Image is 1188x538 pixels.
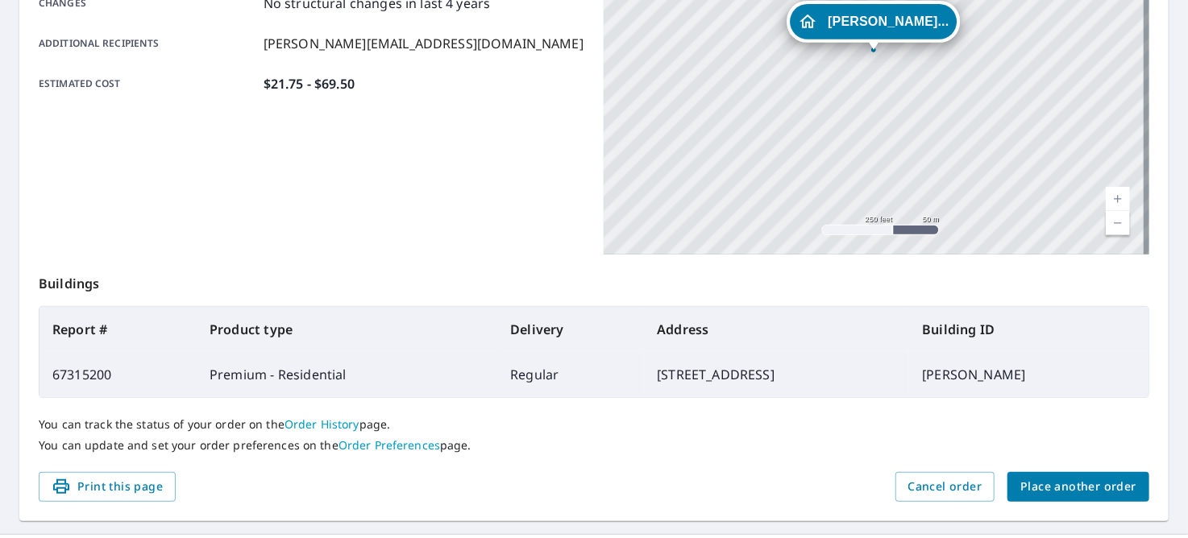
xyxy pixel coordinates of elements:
td: 67315200 [39,352,197,397]
p: You can update and set your order preferences on the page. [39,438,1149,453]
th: Delivery [497,307,644,352]
th: Report # [39,307,197,352]
button: Print this page [39,472,176,502]
span: Place another order [1020,477,1136,497]
button: Place another order [1007,472,1149,502]
p: Additional recipients [39,34,257,53]
td: Regular [497,352,644,397]
th: Product type [197,307,497,352]
p: Estimated cost [39,74,257,93]
th: Building ID [909,307,1149,352]
th: Address [644,307,909,352]
span: Print this page [52,477,163,497]
td: Premium - Residential [197,352,497,397]
a: Order Preferences [339,437,440,453]
div: Dropped pin, building RICK WALTER, Residential property, 20018 Old Coach Rd Beverly Hills, MI 48025 [787,1,960,51]
button: Cancel order [895,472,995,502]
p: Buildings [39,255,1149,306]
a: Current Level 17, Zoom Out [1106,211,1130,235]
span: Cancel order [908,477,982,497]
a: Order History [285,416,359,432]
p: You can track the status of your order on the page. [39,417,1149,432]
span: [PERSON_NAME]... [828,15,949,27]
p: $21.75 - $69.50 [264,74,355,93]
p: [PERSON_NAME][EMAIL_ADDRESS][DOMAIN_NAME] [264,34,584,53]
td: [PERSON_NAME] [909,352,1149,397]
td: [STREET_ADDRESS] [644,352,909,397]
a: Current Level 17, Zoom In [1106,187,1130,211]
